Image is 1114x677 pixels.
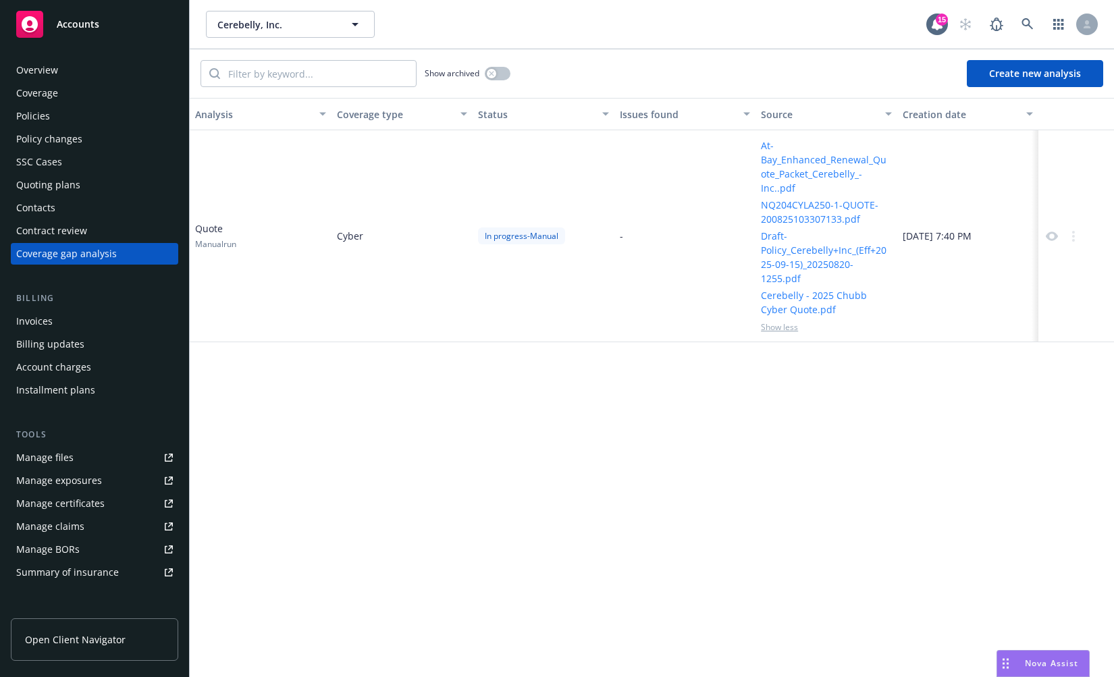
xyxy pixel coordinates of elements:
[217,18,334,32] span: Cerebelly, Inc.
[11,105,178,127] a: Policies
[220,61,416,86] input: Filter by keyword...
[425,67,479,79] span: Show archived
[897,98,1039,130] button: Creation date
[16,447,74,468] div: Manage files
[16,356,91,378] div: Account charges
[195,221,236,250] div: Quote
[478,107,594,121] div: Status
[11,174,178,196] a: Quoting plans
[997,650,1090,677] button: Nova Assist
[195,107,311,121] div: Analysis
[11,470,178,491] a: Manage exposures
[903,107,1019,121] div: Creation date
[11,562,178,583] a: Summary of insurance
[16,516,84,537] div: Manage claims
[16,379,95,401] div: Installment plans
[11,151,178,173] a: SSC Cases
[190,98,331,130] button: Analysis
[16,220,87,242] div: Contract review
[11,220,178,242] a: Contract review
[761,321,798,333] span: Show less
[206,11,375,38] button: Cerebelly, Inc.
[11,447,178,468] a: Manage files
[11,197,178,219] a: Contacts
[11,356,178,378] a: Account charges
[11,516,178,537] a: Manage claims
[620,229,623,243] div: -
[620,107,736,121] div: Issues found
[11,5,178,43] a: Accounts
[16,59,58,81] div: Overview
[16,151,62,173] div: SSC Cases
[209,68,220,79] svg: Search
[1025,657,1078,669] span: Nova Assist
[11,82,178,104] a: Coverage
[1045,11,1072,38] a: Switch app
[16,562,119,583] div: Summary of insurance
[936,13,948,26] div: 15
[11,128,178,150] a: Policy changes
[11,428,178,441] div: Tools
[11,59,178,81] a: Overview
[337,107,453,121] div: Coverage type
[16,174,80,196] div: Quoting plans
[761,198,892,226] button: NQ204CYLA250-1-QUOTE-200825103307133.pdf
[761,229,892,286] button: Draft-Policy_Cerebelly+Inc_(Eff+2025-09-15)_20250820-1255.pdf
[983,11,1010,38] a: Report a Bug
[16,82,58,104] div: Coverage
[331,98,473,130] button: Coverage type
[755,98,897,130] button: Source
[16,310,53,332] div: Invoices
[16,105,50,127] div: Policies
[57,19,99,30] span: Accounts
[952,11,979,38] a: Start snowing
[25,632,126,647] span: Open Client Navigator
[331,130,473,342] div: Cyber
[11,379,178,401] a: Installment plans
[897,130,1039,342] div: [DATE] 7:40 PM
[473,98,614,130] button: Status
[761,138,892,195] button: At-Bay_Enhanced_Renewal_Quote_Packet_Cerebelly_-Inc..pdf
[11,333,178,355] a: Billing updates
[1014,11,1041,38] a: Search
[16,197,55,219] div: Contacts
[16,470,102,491] div: Manage exposures
[997,651,1014,676] div: Drag to move
[761,107,877,121] div: Source
[478,227,565,244] div: In progress - Manual
[16,539,80,560] div: Manage BORs
[11,243,178,265] a: Coverage gap analysis
[11,310,178,332] a: Invoices
[11,539,178,560] a: Manage BORs
[967,60,1103,87] button: Create new analysis
[16,128,82,150] div: Policy changes
[11,493,178,514] a: Manage certificates
[761,288,892,317] button: Cerebelly - 2025 Chubb Cyber Quote.pdf
[16,333,84,355] div: Billing updates
[11,292,178,305] div: Billing
[16,243,117,265] div: Coverage gap analysis
[16,493,105,514] div: Manage certificates
[614,98,756,130] button: Issues found
[195,238,236,250] span: Manual run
